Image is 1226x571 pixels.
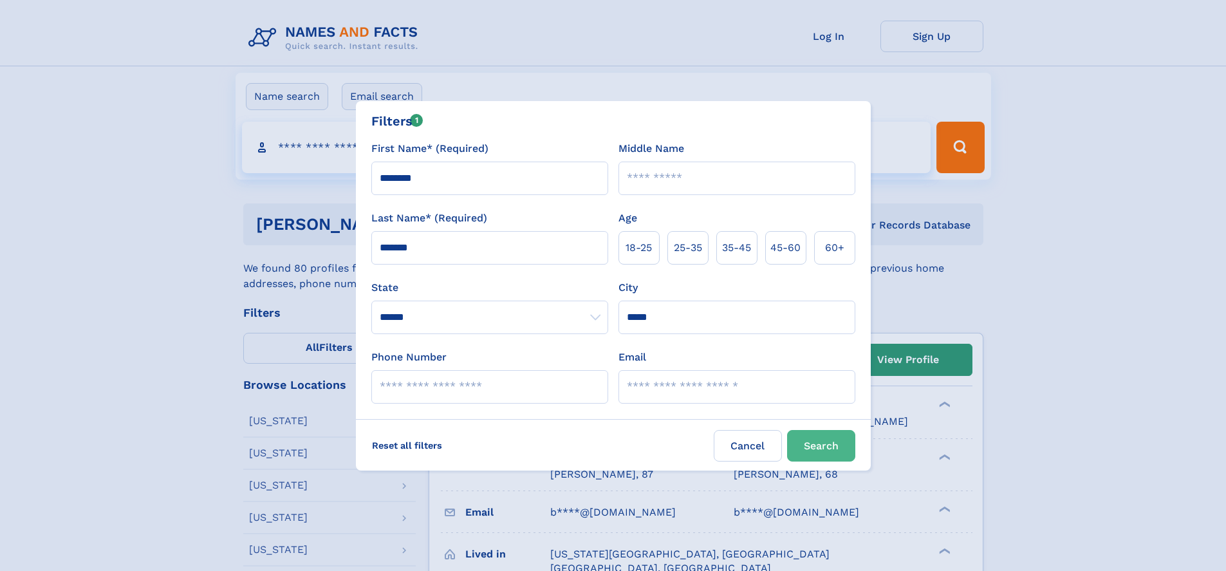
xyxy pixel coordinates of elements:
[618,350,646,365] label: Email
[618,141,684,156] label: Middle Name
[714,430,782,462] label: Cancel
[787,430,855,462] button: Search
[371,211,487,226] label: Last Name* (Required)
[722,240,751,256] span: 35‑45
[371,141,488,156] label: First Name* (Required)
[626,240,652,256] span: 18‑25
[825,240,844,256] span: 60+
[674,240,702,256] span: 25‑35
[364,430,450,461] label: Reset all filters
[618,211,637,226] label: Age
[618,280,638,295] label: City
[770,240,801,256] span: 45‑60
[371,280,608,295] label: State
[371,350,447,365] label: Phone Number
[371,111,423,131] div: Filters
